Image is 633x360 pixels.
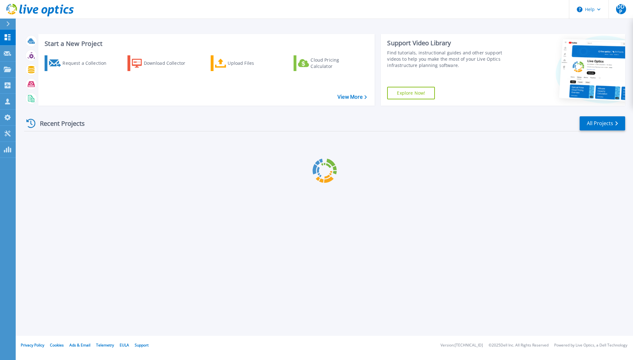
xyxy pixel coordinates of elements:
h3: Start a New Project [45,40,367,47]
li: Version: [TECHNICAL_ID] [441,343,483,347]
li: Powered by Live Optics, a Dell Technology [554,343,627,347]
a: EULA [120,342,129,348]
a: Request a Collection [45,55,115,71]
a: Download Collector [127,55,197,71]
div: Download Collector [144,57,194,69]
a: Support [135,342,149,348]
div: Support Video Library [387,39,512,47]
a: Cookies [50,342,64,348]
a: Ads & Email [69,342,90,348]
a: Privacy Policy [21,342,44,348]
span: DDP [616,4,626,14]
div: Cloud Pricing Calculator [311,57,361,69]
a: Upload Files [211,55,281,71]
div: Recent Projects [24,116,93,131]
a: Telemetry [96,342,114,348]
a: All Projects [580,116,625,130]
a: Explore Now! [387,87,435,99]
a: Cloud Pricing Calculator [294,55,364,71]
a: View More [338,94,367,100]
li: © 2025 Dell Inc. All Rights Reserved [489,343,549,347]
div: Find tutorials, instructional guides and other support videos to help you make the most of your L... [387,50,512,69]
div: Request a Collection [62,57,113,69]
div: Upload Files [228,57,278,69]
